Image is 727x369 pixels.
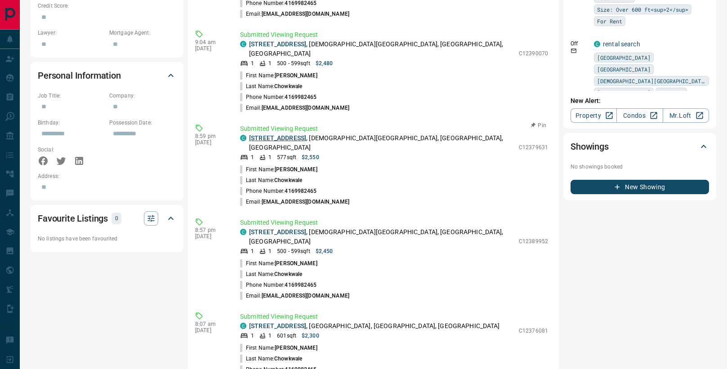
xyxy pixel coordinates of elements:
[571,40,589,48] p: Off
[195,39,227,45] p: 9:04 am
[262,105,349,111] span: [EMAIL_ADDRESS][DOMAIN_NAME]
[240,71,317,80] p: First Name:
[663,108,709,123] a: Mr.Loft
[285,94,317,100] span: 4169982465
[274,83,302,89] span: Chowkwale
[240,312,548,321] p: Submitted Viewing Request
[249,322,306,329] a: [STREET_ADDRESS]
[240,323,246,329] div: condos.ca
[616,108,663,123] a: Condos
[597,65,651,74] span: [GEOGRAPHIC_DATA]
[109,119,176,127] p: Possession Date:
[249,321,500,331] p: , [GEOGRAPHIC_DATA], [GEOGRAPHIC_DATA], [GEOGRAPHIC_DATA]
[38,92,105,100] p: Job Title:
[249,227,514,246] p: , [DEMOGRAPHIC_DATA][GEOGRAPHIC_DATA], [GEOGRAPHIC_DATA], [GEOGRAPHIC_DATA]
[285,282,317,288] span: 4169982465
[38,29,105,37] p: Lawyer:
[251,332,254,340] p: 1
[240,165,317,173] p: First Name:
[268,247,272,255] p: 1
[571,139,609,154] h2: Showings
[274,356,302,362] span: Chowkwale
[571,96,709,106] p: New Alert:
[274,177,302,183] span: Chowkwale
[38,119,105,127] p: Birthday:
[38,2,176,10] p: Credit Score:
[571,180,709,194] button: New Showing
[519,327,548,335] p: C12376081
[240,135,246,141] div: condos.ca
[275,166,317,173] span: [PERSON_NAME]
[240,344,317,352] p: First Name:
[302,332,319,340] p: $2,300
[659,88,684,97] span: The Core
[275,260,317,267] span: [PERSON_NAME]
[240,355,302,363] p: Last Name:
[38,172,176,180] p: Address:
[571,163,709,171] p: No showings booked
[277,59,310,67] p: 500 - 599 sqft
[519,237,548,245] p: C12389952
[38,211,108,226] h2: Favourite Listings
[38,65,176,86] div: Personal Information
[240,259,317,267] p: First Name:
[285,188,317,194] span: 4169982465
[240,229,246,235] div: condos.ca
[526,121,552,129] button: Pin
[251,59,254,67] p: 1
[597,76,706,85] span: [DEMOGRAPHIC_DATA][GEOGRAPHIC_DATA]
[571,108,617,123] a: Property
[240,82,302,90] p: Last Name:
[316,247,333,255] p: $2,450
[277,332,296,340] p: 601 sqft
[571,136,709,157] div: Showings
[277,153,296,161] p: 577 sqft
[240,270,302,278] p: Last Name:
[316,59,333,67] p: $2,480
[240,187,317,195] p: Phone Number:
[603,40,640,48] a: rental search
[38,146,105,154] p: Social:
[594,41,600,47] div: condos.ca
[277,247,310,255] p: 500 - 599 sqft
[597,88,651,97] span: [GEOGRAPHIC_DATA]
[240,198,349,206] p: Email:
[262,199,349,205] span: [EMAIL_ADDRESS][DOMAIN_NAME]
[275,345,317,351] span: [PERSON_NAME]
[249,40,306,48] a: [STREET_ADDRESS]
[240,218,548,227] p: Submitted Viewing Request
[38,235,176,243] p: No listings have been favourited
[240,292,349,300] p: Email:
[302,153,319,161] p: $2,550
[519,49,548,58] p: C12390070
[597,5,688,14] span: Size: Over 600 ft<sup>2</sup>
[240,93,317,101] p: Phone Number:
[275,72,317,79] span: [PERSON_NAME]
[240,124,548,133] p: Submitted Viewing Request
[268,59,272,67] p: 1
[195,227,227,233] p: 8:57 pm
[262,11,349,17] span: [EMAIL_ADDRESS][DOMAIN_NAME]
[240,176,302,184] p: Last Name:
[109,29,176,37] p: Mortgage Agent:
[240,104,349,112] p: Email:
[597,17,622,26] span: For Rent
[268,153,272,161] p: 1
[274,271,302,277] span: Chowkwale
[114,213,119,223] p: 0
[240,10,349,18] p: Email:
[249,228,306,236] a: [STREET_ADDRESS]
[249,134,306,142] a: [STREET_ADDRESS]
[597,53,651,62] span: [GEOGRAPHIC_DATA]
[195,133,227,139] p: 8:59 pm
[195,139,227,146] p: [DATE]
[38,208,176,229] div: Favourite Listings0
[195,233,227,240] p: [DATE]
[249,40,514,58] p: , [DEMOGRAPHIC_DATA][GEOGRAPHIC_DATA], [GEOGRAPHIC_DATA], [GEOGRAPHIC_DATA]
[249,133,514,152] p: , [DEMOGRAPHIC_DATA][GEOGRAPHIC_DATA], [GEOGRAPHIC_DATA], [GEOGRAPHIC_DATA]
[195,45,227,52] p: [DATE]
[38,68,121,83] h2: Personal Information
[268,332,272,340] p: 1
[195,327,227,333] p: [DATE]
[262,293,349,299] span: [EMAIL_ADDRESS][DOMAIN_NAME]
